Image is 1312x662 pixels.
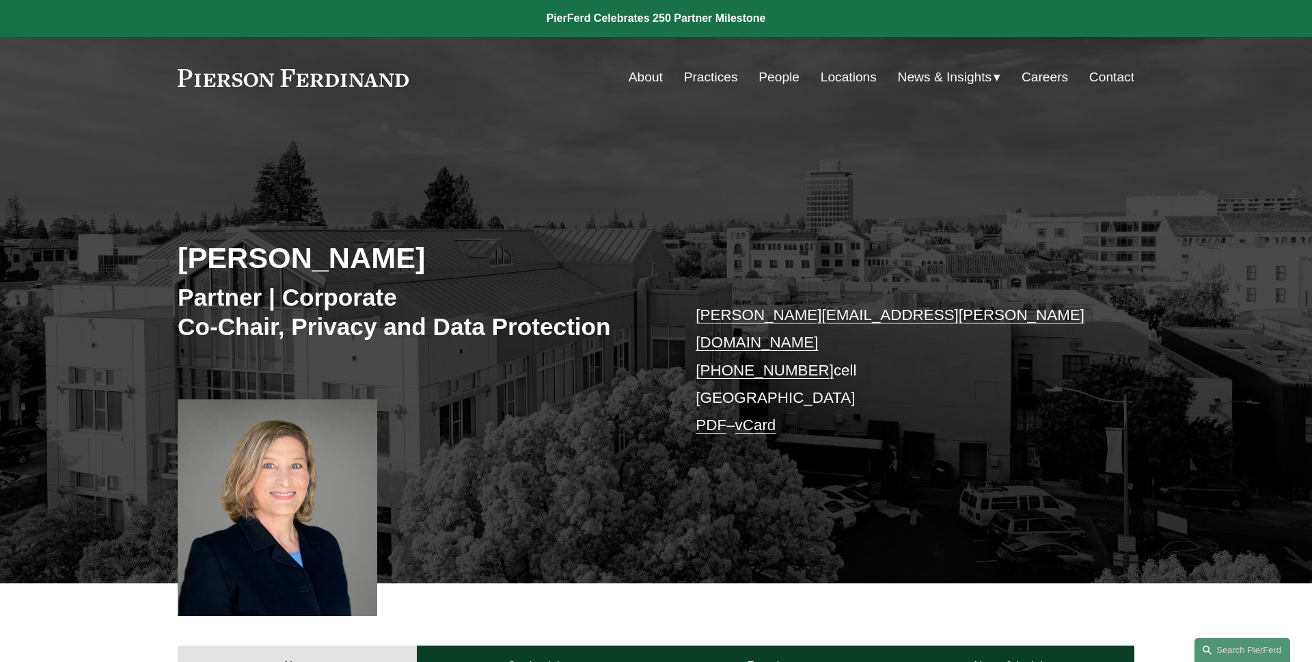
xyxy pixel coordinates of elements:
p: cell [GEOGRAPHIC_DATA] – [696,302,1094,440]
a: Locations [821,64,877,90]
a: PDF [696,416,726,434]
a: People [758,64,799,90]
a: Search this site [1194,638,1290,662]
h3: Partner | Corporate Co-Chair, Privacy and Data Protection [178,282,656,342]
a: folder dropdown [898,64,1001,90]
a: [PERSON_NAME][EMAIL_ADDRESS][PERSON_NAME][DOMAIN_NAME] [696,306,1084,351]
span: News & Insights [898,66,992,90]
a: Practices [684,64,738,90]
h2: [PERSON_NAME] [178,240,656,276]
a: Contact [1089,64,1134,90]
a: vCard [735,416,776,434]
a: About [629,64,663,90]
a: [PHONE_NUMBER] [696,362,834,379]
a: Careers [1022,64,1068,90]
